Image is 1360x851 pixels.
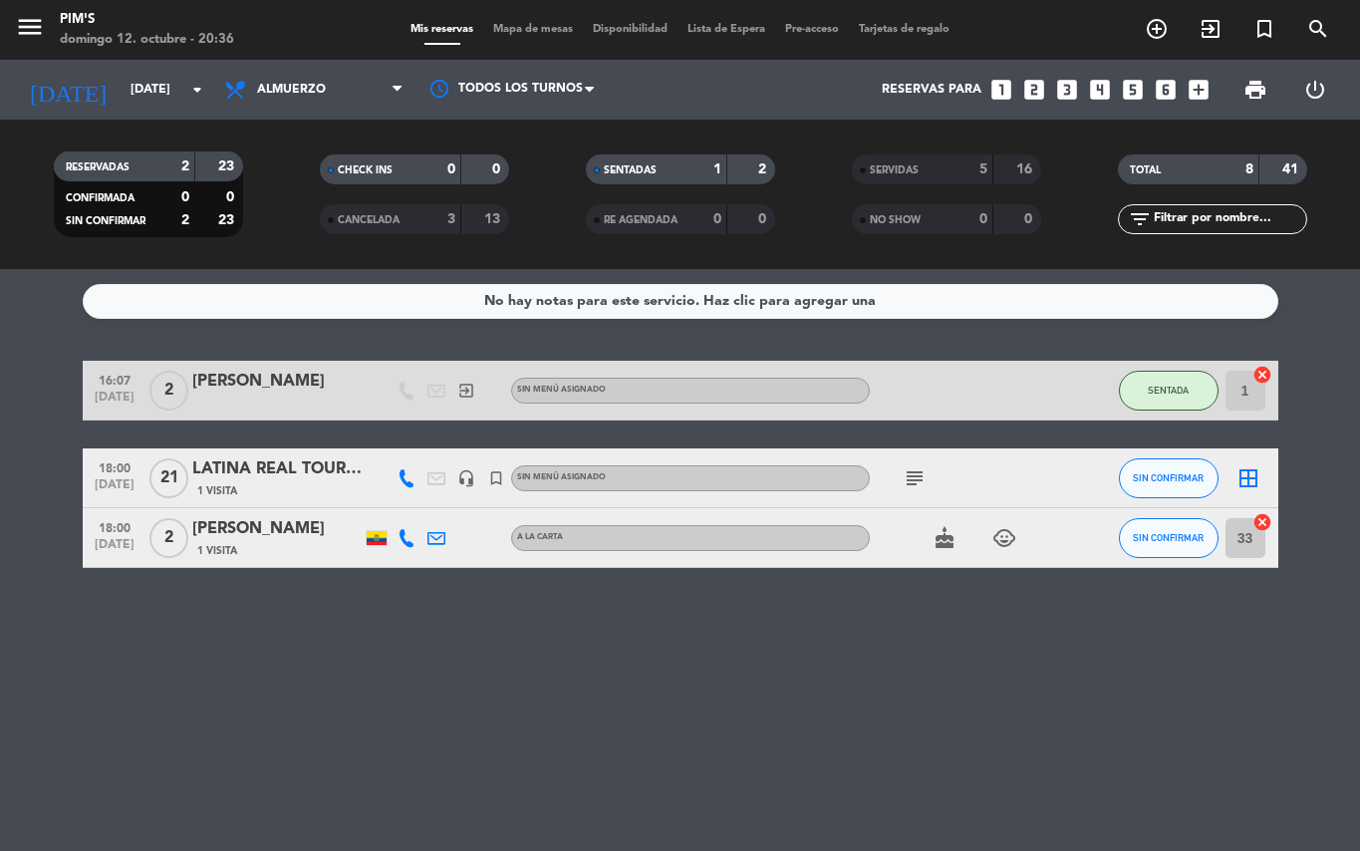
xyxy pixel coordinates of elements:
i: looks_6 [1153,77,1179,103]
i: [DATE] [15,68,121,112]
i: filter_list [1128,207,1152,231]
i: cake [933,526,956,550]
span: SIN CONFIRMAR [1133,472,1204,483]
div: No hay notas para este servicio. Haz clic para agregar una [484,290,876,313]
button: menu [15,12,45,49]
strong: 23 [218,213,238,227]
i: power_settings_new [1303,78,1327,102]
i: cancel [1252,512,1272,532]
strong: 8 [1245,162,1253,176]
strong: 3 [447,212,455,226]
strong: 0 [181,190,189,204]
button: SIN CONFIRMAR [1119,518,1219,558]
span: print [1243,78,1267,102]
strong: 16 [1016,162,1036,176]
i: turned_in_not [1252,17,1276,41]
span: Lista de Espera [678,24,775,35]
strong: 0 [713,212,721,226]
button: SENTADA [1119,371,1219,411]
i: cancel [1252,365,1272,385]
strong: 2 [181,159,189,173]
span: 16:07 [90,368,139,391]
strong: 2 [758,162,770,176]
i: looks_two [1021,77,1047,103]
span: Almuerzo [257,83,326,97]
strong: 13 [484,212,504,226]
span: 18:00 [90,515,139,538]
span: 1 Visita [197,483,237,499]
strong: 0 [226,190,238,204]
span: Mapa de mesas [483,24,583,35]
strong: 5 [979,162,987,176]
i: arrow_drop_down [185,78,209,102]
span: CONFIRMADA [66,193,135,203]
div: LATINA REAL TOURS/ [PERSON_NAME] [192,456,362,482]
span: SENTADAS [604,165,657,175]
strong: 2 [181,213,189,227]
div: [PERSON_NAME] [192,369,362,395]
i: child_care [992,526,1016,550]
i: add_circle_outline [1145,17,1169,41]
i: turned_in_not [487,469,505,487]
span: 21 [149,458,188,498]
span: 1 Visita [197,543,237,559]
div: LOG OUT [1285,60,1345,120]
i: looks_5 [1120,77,1146,103]
span: 18:00 [90,455,139,478]
span: SENTADA [1148,385,1189,396]
span: [DATE] [90,538,139,561]
span: RESERVADAS [66,162,130,172]
span: Sin menú asignado [517,386,606,394]
strong: 0 [1024,212,1036,226]
i: subject [903,466,927,490]
strong: 0 [979,212,987,226]
i: border_all [1236,466,1260,490]
strong: 1 [713,162,721,176]
i: exit_to_app [457,382,475,400]
span: A la Carta [517,533,563,541]
span: RE AGENDADA [604,215,678,225]
i: search [1306,17,1330,41]
div: Pim's [60,10,234,30]
span: [DATE] [90,478,139,501]
span: [DATE] [90,391,139,414]
span: SIN CONFIRMAR [1133,532,1204,543]
span: Mis reservas [401,24,483,35]
span: SIN CONFIRMAR [66,216,145,226]
input: Filtrar por nombre... [1152,208,1306,230]
i: looks_one [988,77,1014,103]
span: CANCELADA [338,215,400,225]
i: add_box [1186,77,1212,103]
button: SIN CONFIRMAR [1119,458,1219,498]
i: looks_4 [1087,77,1113,103]
span: CHECK INS [338,165,393,175]
strong: 41 [1282,162,1302,176]
div: [PERSON_NAME] [192,516,362,542]
div: domingo 12. octubre - 20:36 [60,30,234,50]
strong: 0 [758,212,770,226]
span: Disponibilidad [583,24,678,35]
span: Pre-acceso [775,24,849,35]
span: TOTAL [1130,165,1161,175]
i: headset_mic [457,469,475,487]
strong: 0 [492,162,504,176]
strong: 23 [218,159,238,173]
span: 2 [149,518,188,558]
span: 2 [149,371,188,411]
i: exit_to_app [1199,17,1223,41]
span: NO SHOW [870,215,921,225]
span: Sin menú asignado [517,473,606,481]
span: SERVIDAS [870,165,919,175]
strong: 0 [447,162,455,176]
span: Reservas para [882,83,981,97]
span: Tarjetas de regalo [849,24,959,35]
i: looks_3 [1054,77,1080,103]
i: menu [15,12,45,42]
